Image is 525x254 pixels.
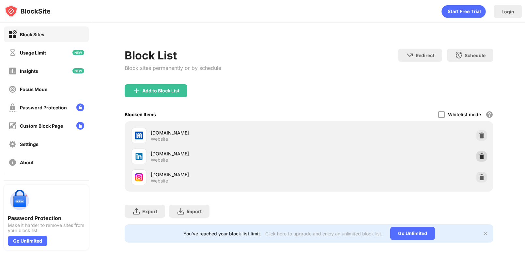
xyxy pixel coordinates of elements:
div: Insights [20,68,38,74]
div: Export [142,209,157,214]
div: Import [187,209,202,214]
div: Website [151,136,168,142]
img: settings-off.svg [8,140,17,148]
div: Website [151,178,168,184]
div: Login [502,9,514,14]
div: Add to Block List [142,88,179,93]
img: password-protection-off.svg [8,103,17,112]
div: animation [441,5,486,18]
div: Make it harder to remove sites from your block list [8,223,85,233]
div: Whitelist mode [448,112,481,117]
div: Redirect [416,53,434,58]
img: new-icon.svg [72,50,84,55]
div: Password Protection [20,105,67,110]
img: customize-block-page-off.svg [8,122,17,130]
div: Settings [20,141,39,147]
div: You’ve reached your block list limit. [183,231,261,236]
div: Custom Block Page [20,123,63,129]
img: lock-menu.svg [76,103,84,111]
img: favicons [135,132,143,139]
div: Password Protection [8,215,85,221]
div: [DOMAIN_NAME] [151,129,309,136]
img: insights-off.svg [8,67,17,75]
img: focus-off.svg [8,85,17,93]
img: logo-blocksite.svg [5,5,51,18]
div: Focus Mode [20,87,47,92]
img: new-icon.svg [72,68,84,73]
img: block-on.svg [8,30,17,39]
div: Block List [125,49,221,62]
img: about-off.svg [8,158,17,167]
img: lock-menu.svg [76,122,84,130]
div: Click here to upgrade and enjoy an unlimited block list. [265,231,382,236]
div: Website [151,157,168,163]
div: Block Sites [20,32,44,37]
div: About [20,160,34,165]
div: Go Unlimited [8,236,47,246]
div: [DOMAIN_NAME] [151,150,309,157]
div: Blocked Items [125,112,156,117]
div: [DOMAIN_NAME] [151,171,309,178]
div: Schedule [465,53,486,58]
img: favicons [135,173,143,181]
div: Usage Limit [20,50,46,56]
div: Go Unlimited [390,227,435,240]
div: Block sites permanently or by schedule [125,65,221,71]
img: x-button.svg [483,231,488,236]
img: favicons [135,152,143,160]
img: push-password-protection.svg [8,189,31,212]
img: time-usage-off.svg [8,49,17,57]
